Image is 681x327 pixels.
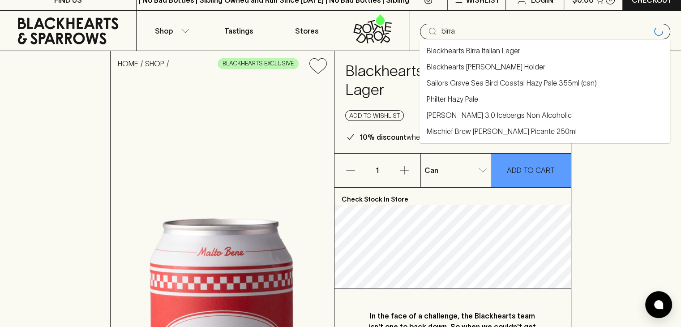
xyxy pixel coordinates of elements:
p: Tastings [224,26,253,36]
a: Philter Hazy Pale [427,94,478,104]
p: when purchasing 6 or more cans [360,132,512,142]
p: Check Stock In Store [334,188,571,205]
p: 1 [367,154,388,187]
p: Can [424,165,438,176]
img: bubble-icon [654,300,663,309]
a: Blackhearts Birra Italian Lager [427,45,520,56]
a: Mischief Brew [PERSON_NAME] Picante 250ml [427,126,577,137]
a: SHOP [145,60,164,68]
p: Shop [155,26,173,36]
a: Stores [273,11,341,51]
a: HOME [118,60,138,68]
button: Add to wishlist [345,110,404,121]
button: Shop [137,11,205,51]
button: Add to wishlist [306,55,330,77]
a: Blackhearts [PERSON_NAME] Holder [427,61,545,72]
h4: Blackhearts Birra Italian Lager [345,62,508,99]
a: Sailors Grave Sea Bird Coastal Hazy Pale 355ml (can) [427,77,597,88]
div: Can [421,161,491,179]
span: BLACKHEARTS EXCLUSIVE [218,59,298,68]
button: ADD TO CART [491,154,571,187]
a: Tastings [205,11,273,51]
p: Stores [295,26,318,36]
a: [PERSON_NAME] 3.0 Icebergs Non Alcoholic [427,110,572,120]
p: ADD TO CART [507,165,555,176]
input: Try "Pinot noir" [441,24,651,39]
b: 10% discount [360,133,407,141]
